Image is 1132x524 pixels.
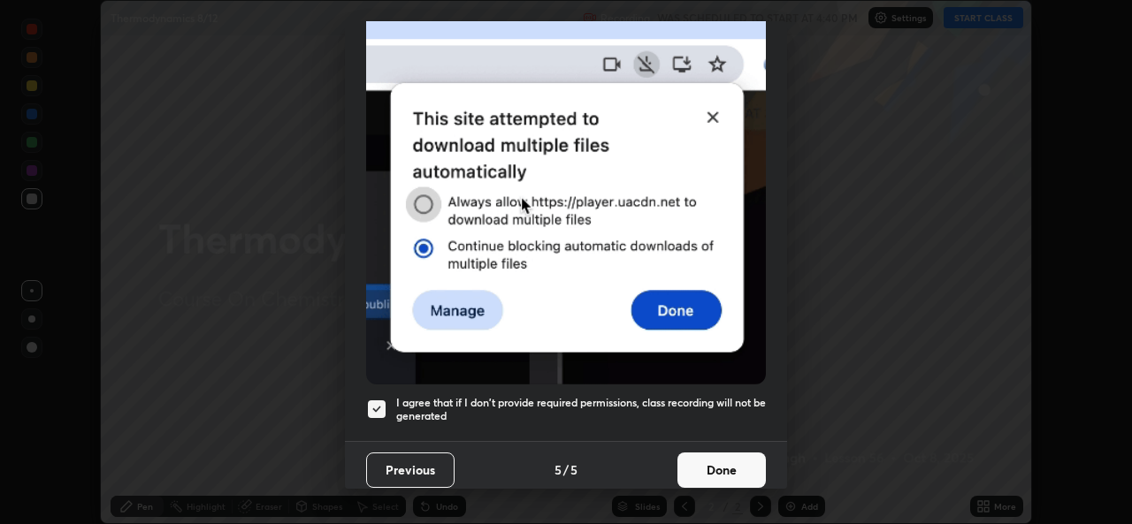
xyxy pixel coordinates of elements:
[396,396,766,423] h5: I agree that if I don't provide required permissions, class recording will not be generated
[677,452,766,488] button: Done
[570,460,577,479] h4: 5
[366,452,455,488] button: Previous
[563,460,569,479] h4: /
[555,460,562,479] h4: 5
